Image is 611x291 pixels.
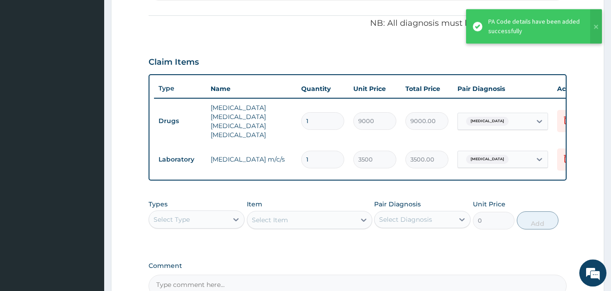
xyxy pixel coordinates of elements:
th: Total Price [401,80,453,98]
span: We're online! [53,88,125,179]
p: NB: All diagnosis must be linked to a claim item [149,18,567,29]
span: [MEDICAL_DATA] [466,117,509,126]
div: Select Type [154,215,190,224]
td: Laboratory [154,151,206,168]
th: Quantity [297,80,349,98]
td: [MEDICAL_DATA] [MEDICAL_DATA] [MEDICAL_DATA] [MEDICAL_DATA] [206,99,297,144]
button: Add [517,211,558,229]
td: Drugs [154,113,206,129]
h3: Claim Items [149,57,199,67]
label: Unit Price [473,200,505,209]
div: Minimize live chat window [149,5,170,26]
img: d_794563401_company_1708531726252_794563401 [17,45,37,68]
label: Comment [149,262,567,270]
textarea: Type your message and hit 'Enter' [5,195,173,226]
th: Type [154,80,206,97]
td: [MEDICAL_DATA] m/c/s [206,150,297,168]
label: Item [247,200,262,209]
th: Unit Price [349,80,401,98]
span: [MEDICAL_DATA] [466,155,509,164]
th: Pair Diagnosis [453,80,553,98]
div: Chat with us now [47,51,152,62]
th: Actions [553,80,598,98]
div: Select Diagnosis [379,215,432,224]
th: Name [206,80,297,98]
label: Types [149,200,168,208]
label: Pair Diagnosis [374,200,421,209]
div: PA Code details have been added successfully [488,17,582,36]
